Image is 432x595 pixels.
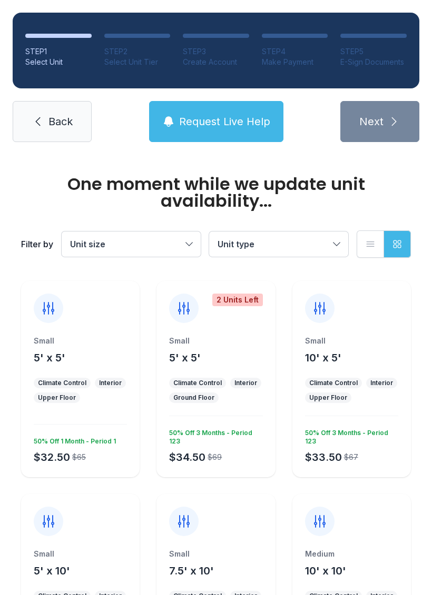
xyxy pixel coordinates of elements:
span: 5' x 5' [169,351,201,364]
button: 7.5' x 10' [169,563,214,578]
div: Medium [305,549,398,559]
span: 10' x 5' [305,351,341,364]
div: Select Unit [25,57,92,67]
div: 50% Off 3 Months - Period 123 [301,425,398,446]
div: Create Account [183,57,249,67]
div: Climate Control [38,379,86,387]
button: 5' x 5' [34,350,65,365]
div: $65 [72,452,86,462]
span: 5' x 5' [34,351,65,364]
div: $34.50 [169,450,205,465]
span: Back [48,114,73,129]
div: E-Sign Documents [340,57,407,67]
div: $69 [208,452,222,462]
div: STEP 4 [262,46,328,57]
div: STEP 2 [104,46,171,57]
div: One moment while we update unit availability... [21,176,411,209]
div: Make Payment [262,57,328,67]
div: Interior [234,379,257,387]
div: $67 [344,452,358,462]
div: Filter by [21,238,53,250]
div: $32.50 [34,450,70,465]
div: STEP 5 [340,46,407,57]
div: Small [34,549,127,559]
span: Unit type [218,239,254,249]
span: Request Live Help [179,114,270,129]
button: Unit type [209,231,348,257]
div: Small [305,336,398,346]
div: Climate Control [173,379,222,387]
button: 10' x 5' [305,350,341,365]
div: STEP 1 [25,46,92,57]
div: 50% Off 1 Month - Period 1 [30,433,116,446]
span: 5' x 10' [34,564,70,577]
div: 2 Units Left [212,294,263,306]
div: Upper Floor [309,394,347,402]
span: Next [359,114,384,129]
div: 50% Off 3 Months - Period 123 [165,425,262,446]
div: STEP 3 [183,46,249,57]
div: Interior [370,379,393,387]
div: Upper Floor [38,394,76,402]
span: 7.5' x 10' [169,564,214,577]
span: Unit size [70,239,105,249]
div: Small [34,336,127,346]
button: Unit size [62,231,201,257]
button: 10' x 10' [305,563,346,578]
span: 10' x 10' [305,564,346,577]
div: Interior [99,379,122,387]
div: $33.50 [305,450,342,465]
div: Small [169,549,262,559]
button: 5' x 5' [169,350,201,365]
div: Small [169,336,262,346]
div: Ground Floor [173,394,214,402]
div: Climate Control [309,379,358,387]
button: 5' x 10' [34,563,70,578]
div: Select Unit Tier [104,57,171,67]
